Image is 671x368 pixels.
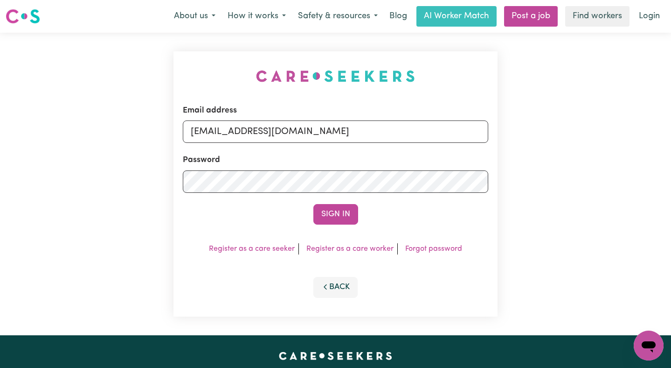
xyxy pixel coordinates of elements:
[209,245,295,253] a: Register as a care seeker
[313,204,358,225] button: Sign In
[183,154,220,166] label: Password
[306,245,394,253] a: Register as a care worker
[384,6,413,27] a: Blog
[313,277,358,297] button: Back
[565,6,629,27] a: Find workers
[168,7,221,26] button: About us
[6,8,40,25] img: Careseekers logo
[634,331,664,361] iframe: Button to launch messaging window
[183,105,237,117] label: Email address
[6,6,40,27] a: Careseekers logo
[416,6,497,27] a: AI Worker Match
[279,352,392,360] a: Careseekers home page
[292,7,384,26] button: Safety & resources
[221,7,292,26] button: How it works
[633,6,665,27] a: Login
[405,245,462,253] a: Forgot password
[504,6,558,27] a: Post a job
[183,120,489,143] input: Email address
